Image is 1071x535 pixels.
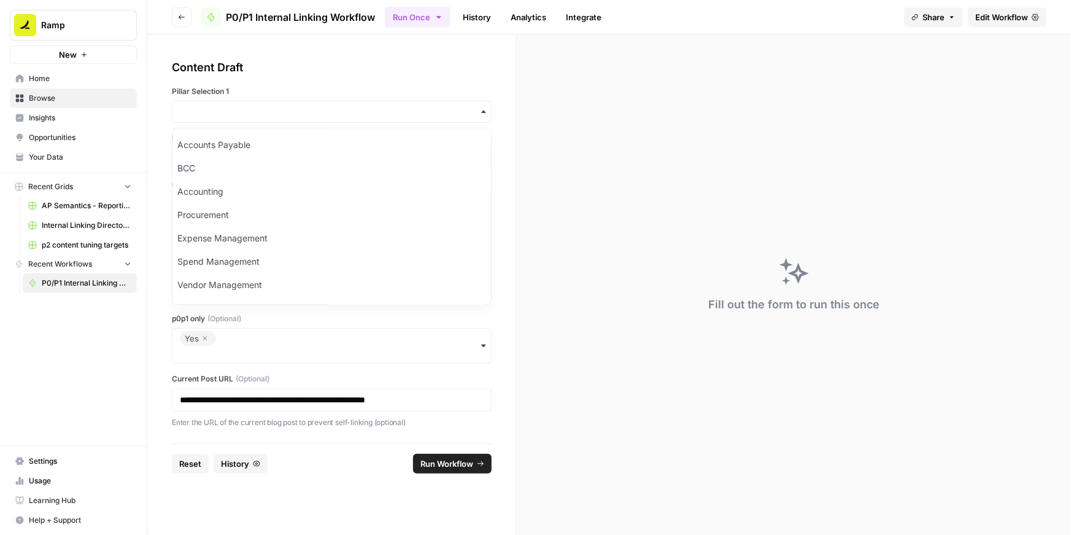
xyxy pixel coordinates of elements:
button: Yes [172,328,492,364]
span: p2 content tuning targets [42,240,131,251]
span: (Optional) [207,313,241,324]
button: Help + Support [10,510,137,530]
span: Edit Workflow [975,11,1028,23]
label: Pillar Selection 1 [172,86,492,97]
button: Run Workflow [413,454,492,474]
button: Run Once [385,7,450,28]
a: Opportunities [10,128,137,147]
div: Accounts Payable [172,133,491,157]
span: Ramp [41,19,115,31]
a: Home [10,69,137,88]
a: Integrate [559,7,609,27]
span: Run Workflow [420,458,473,470]
span: Browse [29,93,131,104]
div: FinOps [172,297,491,320]
button: Recent Workflows [10,255,137,273]
div: Spend Management [172,250,491,273]
a: Internal Linking Directory Grid [23,216,137,235]
a: Edit Workflow [968,7,1046,27]
div: Accounting [172,180,491,203]
span: Your Data [29,152,131,163]
span: Recent Workflows [28,259,92,270]
span: Usage [29,475,131,486]
a: Your Data [10,147,137,167]
span: (Optional) [236,373,269,385]
button: New [10,45,137,64]
a: History [455,7,498,27]
div: Fill out the form to run this once [708,296,880,313]
button: History [214,454,268,474]
a: P0/P1 Internal Linking Workflow [201,7,375,27]
span: Recent Grids [28,181,73,192]
a: Insights [10,108,137,128]
label: Current Post URL [172,373,492,385]
div: Yes [185,331,211,346]
span: New [59,49,77,61]
span: Insights [29,112,131,123]
a: Usage [10,471,137,491]
button: Recent Grids [10,178,137,196]
div: Procurement [172,203,491,227]
a: Settings [10,451,137,471]
span: Help + Support [29,515,131,526]
a: Browse [10,88,137,108]
button: Share [904,7,963,27]
span: Opportunities [29,132,131,143]
span: Internal Linking Directory Grid [42,220,131,231]
button: Workspace: Ramp [10,10,137,41]
span: Learning Hub [29,495,131,506]
a: AP Semantics - Reporting [23,196,137,216]
span: History [221,458,249,470]
div: Expense Management [172,227,491,250]
div: Vendor Management [172,273,491,297]
label: p0p1 only [172,313,492,324]
div: BCC [172,157,491,180]
span: Settings [29,456,131,467]
a: Learning Hub [10,491,137,510]
a: p2 content tuning targets [23,235,137,255]
span: Share [922,11,945,23]
div: Content Draft [172,59,492,76]
span: P0/P1 Internal Linking Workflow [42,278,131,289]
span: P0/P1 Internal Linking Workflow [226,10,375,25]
img: Ramp Logo [14,14,36,36]
span: Home [29,73,131,84]
a: Analytics [503,7,554,27]
a: P0/P1 Internal Linking Workflow [23,273,137,293]
span: Reset [179,458,201,470]
span: AP Semantics - Reporting [42,200,131,211]
button: Reset [172,454,209,474]
p: Enter the URL of the current blog post to prevent self-linking (optional) [172,416,492,429]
